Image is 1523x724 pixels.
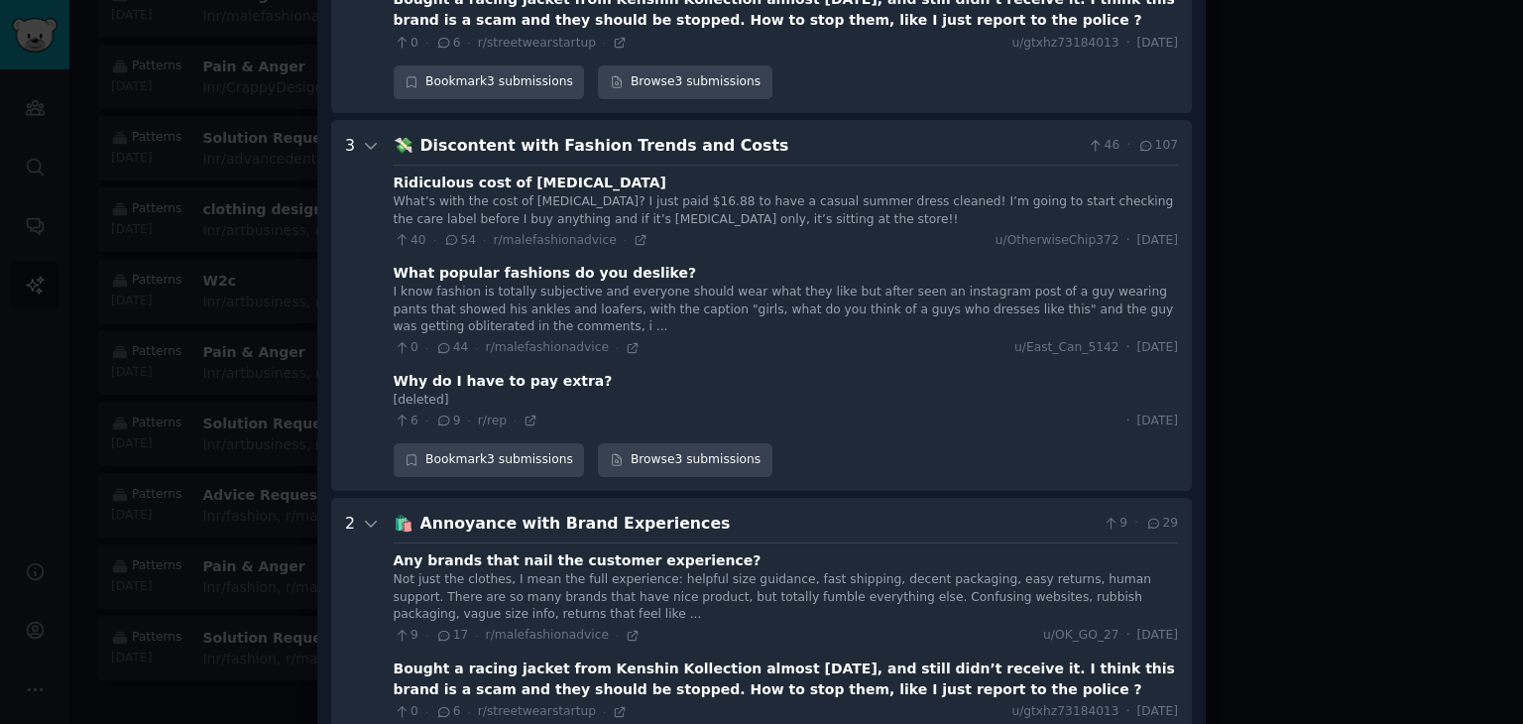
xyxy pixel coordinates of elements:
span: · [1126,339,1130,357]
span: · [483,233,486,247]
span: · [616,629,619,643]
span: · [1126,703,1130,721]
span: 6 [435,35,460,53]
span: u/East_Can_5142 [1014,339,1119,357]
span: · [425,414,428,427]
span: · [425,705,428,719]
div: 3 [345,134,355,477]
span: 9 [394,627,418,645]
span: r/malefashionadvice [486,340,609,354]
div: What’s with the cost of [MEDICAL_DATA]? I just paid $16.88 to have a casual summer dress cleaned!... [394,193,1178,228]
div: Bought a racing jacket from Kenshin Kollection almost [DATE], and still didn’t receive it. I thin... [394,659,1178,700]
div: Ridiculous cost of [MEDICAL_DATA] [394,173,666,193]
span: · [475,629,478,643]
div: Bookmark 3 submissions [394,65,585,99]
div: Why do I have to pay extra? [394,371,613,392]
div: Bookmark 3 submissions [394,443,585,477]
span: u/gtxhz73184013 [1011,35,1118,53]
span: 40 [394,232,426,250]
span: · [616,341,619,355]
span: r/streetwearstartup [478,704,596,718]
div: I know fashion is totally subjective and everyone should wear what they like but after seen an in... [394,284,1178,336]
div: What popular fashions do you deslike? [394,263,697,284]
div: Discontent with Fashion Trends and Costs [420,134,1081,159]
span: [DATE] [1137,627,1178,645]
span: [DATE] [1137,35,1178,53]
span: 💸 [394,136,413,155]
span: 0 [394,35,418,53]
span: · [624,233,627,247]
span: · [1126,137,1130,155]
span: · [467,36,470,50]
span: r/malefashionadvice [493,233,616,247]
span: · [514,414,517,427]
a: Browse3 submissions [598,443,771,477]
div: Any brands that nail the customer experience? [394,550,761,571]
span: · [467,705,470,719]
span: [DATE] [1137,413,1178,430]
span: · [425,629,428,643]
span: · [1126,413,1130,430]
div: Annoyance with Brand Experiences [420,512,1096,537]
span: · [603,705,606,719]
span: · [603,36,606,50]
button: Bookmark3 submissions [394,443,585,477]
span: · [425,341,428,355]
span: · [1126,232,1130,250]
div: [deleted] [394,392,1178,410]
span: [DATE] [1137,703,1178,721]
span: · [425,36,428,50]
span: · [1126,35,1130,53]
span: r/malefashionadvice [486,628,609,642]
span: · [1134,515,1138,533]
span: 29 [1145,515,1178,533]
span: u/OtherwiseChip372 [996,232,1119,250]
div: Not just the clothes, I mean the full experience: helpful size guidance, fast shipping, decent pa... [394,571,1178,624]
span: 44 [435,339,468,357]
span: [DATE] [1137,232,1178,250]
a: Browse3 submissions [598,65,771,99]
span: 0 [394,339,418,357]
span: · [433,233,436,247]
span: · [467,414,470,427]
span: · [1126,627,1130,645]
span: 6 [394,413,418,430]
span: r/rep [478,414,507,427]
span: 9 [435,413,460,430]
button: Bookmark3 submissions [394,65,585,99]
span: 107 [1137,137,1178,155]
span: 0 [394,703,418,721]
span: 46 [1087,137,1119,155]
span: 🛍️ [394,514,413,533]
span: · [475,341,478,355]
span: 17 [435,627,468,645]
span: 9 [1103,515,1127,533]
span: 54 [443,232,476,250]
span: [DATE] [1137,339,1178,357]
span: r/streetwearstartup [478,36,596,50]
span: u/gtxhz73184013 [1011,703,1118,721]
span: u/OK_GO_27 [1043,627,1119,645]
span: 6 [435,703,460,721]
